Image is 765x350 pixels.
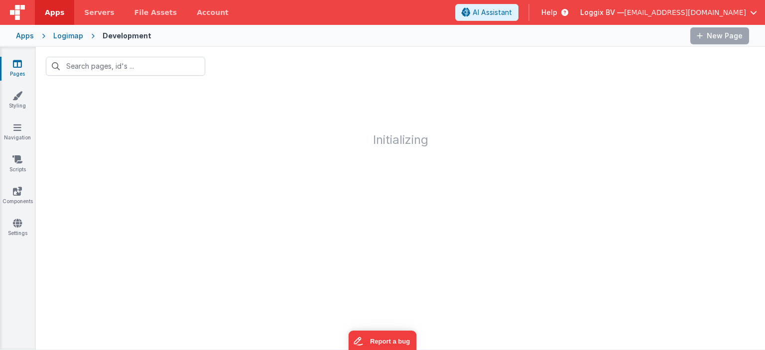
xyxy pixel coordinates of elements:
div: Development [103,31,151,41]
span: Apps [45,7,64,17]
button: Loggix BV — [EMAIL_ADDRESS][DOMAIN_NAME] [580,7,757,17]
span: AI Assistant [473,7,512,17]
span: File Assets [134,7,177,17]
button: AI Assistant [455,4,518,21]
input: Search pages, id's ... [46,57,205,76]
span: Servers [84,7,114,17]
button: New Page [690,27,749,44]
div: Apps [16,31,34,41]
span: Loggix BV — [580,7,624,17]
span: [EMAIL_ADDRESS][DOMAIN_NAME] [624,7,746,17]
div: Logimap [53,31,83,41]
h1: Initializing [36,86,765,146]
span: Help [541,7,557,17]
